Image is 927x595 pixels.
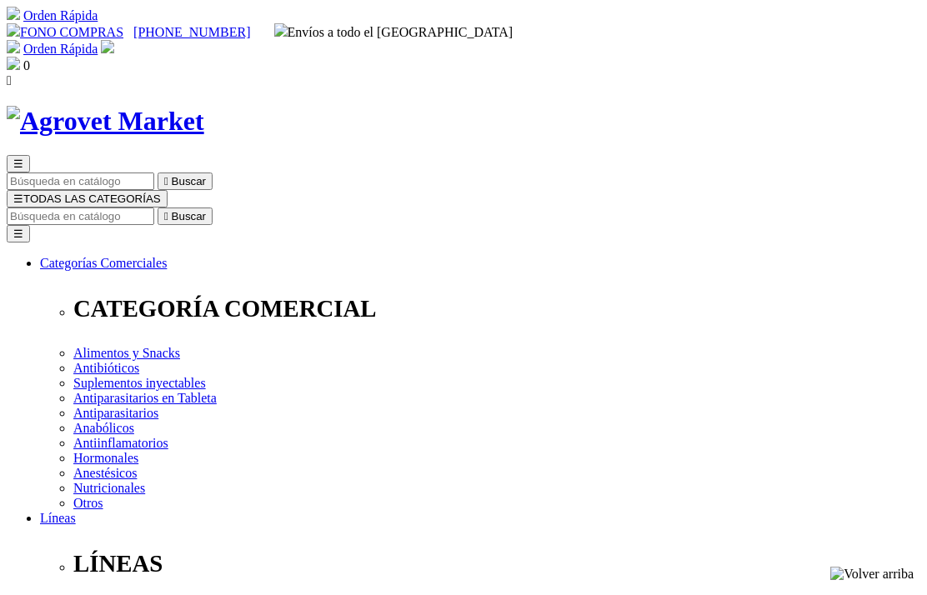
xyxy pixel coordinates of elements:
[40,256,167,270] a: Categorías Comerciales
[172,210,206,222] span: Buscar
[13,157,23,170] span: ☰
[23,58,30,72] span: 0
[73,496,103,510] a: Otros
[7,155,30,172] button: ☰
[13,192,23,205] span: ☰
[7,7,20,20] img: shopping-cart.svg
[73,451,138,465] a: Hormonales
[7,40,20,53] img: shopping-cart.svg
[274,25,514,39] span: Envíos a todo el [GEOGRAPHIC_DATA]
[73,436,168,450] a: Antiinflamatorios
[830,567,914,582] img: Volver arriba
[73,550,920,577] p: LÍNEAS
[274,23,288,37] img: delivery-truck.svg
[73,295,920,322] p: CATEGORÍA COMERCIAL
[7,25,123,39] a: FONO COMPRAS
[101,42,114,56] a: Acceda a su cuenta de cliente
[7,225,30,242] button: ☰
[73,406,158,420] a: Antiparasitarios
[7,73,12,87] i: 
[73,376,206,390] a: Suplementos inyectables
[7,172,154,190] input: Buscar
[101,40,114,53] img: user.svg
[73,481,145,495] a: Nutricionales
[73,346,180,360] a: Alimentos y Snacks
[7,190,168,207] button: ☰TODAS LAS CATEGORÍAS
[23,42,98,56] a: Orden Rápida
[7,106,204,137] img: Agrovet Market
[40,511,76,525] a: Líneas
[73,421,134,435] a: Anabólicos
[164,175,168,187] i: 
[7,57,20,70] img: shopping-bag.svg
[7,207,154,225] input: Buscar
[73,391,217,405] a: Antiparasitarios en Tableta
[73,466,137,480] a: Anestésicos
[73,361,139,375] a: Antibióticos
[23,8,98,22] a: Orden Rápida
[164,210,168,222] i: 
[172,175,206,187] span: Buscar
[158,207,213,225] button:  Buscar
[7,23,20,37] img: phone.svg
[158,172,213,190] button:  Buscar
[133,25,250,39] a: [PHONE_NUMBER]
